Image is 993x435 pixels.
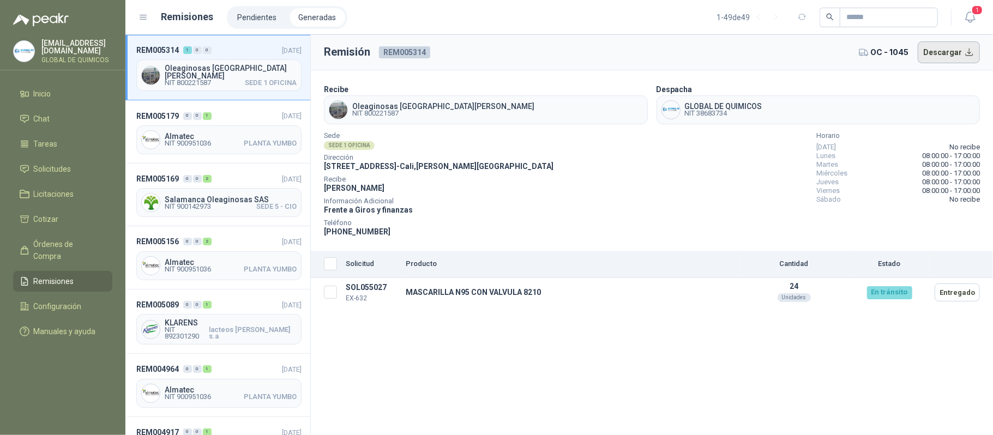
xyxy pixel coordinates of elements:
[142,194,160,212] img: Company Logo
[193,46,202,54] div: 0
[282,238,302,246] span: [DATE]
[183,175,192,183] div: 0
[918,41,980,63] button: Descargar
[125,226,310,289] a: REM005156002[DATE] Company LogoAlmatecNIT 900951036PLANTA YUMBO
[34,325,96,337] span: Manuales y ayuda
[282,175,302,183] span: [DATE]
[971,5,983,15] span: 1
[324,198,553,204] span: Información Adicional
[142,131,160,149] img: Company Logo
[34,88,51,100] span: Inicio
[244,266,297,273] span: PLANTA YUMBO
[41,39,112,55] p: [EMAIL_ADDRESS][DOMAIN_NAME]
[816,186,840,195] span: Viernes
[34,188,74,200] span: Licitaciones
[816,169,847,178] span: Miércoles
[13,159,112,179] a: Solicitudes
[282,112,302,120] span: [DATE]
[960,8,980,27] button: 1
[193,112,202,120] div: 0
[324,133,553,138] span: Sede
[13,234,112,267] a: Órdenes de Compra
[136,363,179,375] span: REM004964
[826,13,834,21] span: search
[949,143,980,152] span: No recibe
[329,101,347,119] img: Company Logo
[41,57,112,63] p: GLOBAL DE QUIMICOS
[324,220,553,226] span: Teléfono
[165,196,297,203] span: Salamanca Oleaginosas SAS
[13,184,112,204] a: Licitaciones
[739,251,848,278] th: Cantidad
[203,301,212,309] div: 1
[142,321,160,339] img: Company Logo
[816,152,835,160] span: Lunes
[922,178,980,186] span: 08:00:00 - 17:00:00
[922,160,980,169] span: 08:00:00 - 17:00:00
[165,386,297,394] span: Almatec
[125,289,310,354] a: REM005089001[DATE] Company LogoKLARENSNIT 892301290lacteos [PERSON_NAME] s.a
[352,102,534,110] span: Oleaginosas [GEOGRAPHIC_DATA][PERSON_NAME]
[34,213,59,225] span: Cotizar
[13,296,112,317] a: Configuración
[165,80,211,86] span: NIT 800221587
[165,64,297,80] span: Oleaginosas [GEOGRAPHIC_DATA][PERSON_NAME]
[13,108,112,129] a: Chat
[34,275,74,287] span: Remisiones
[816,133,980,138] span: Horario
[290,8,345,27] a: Generadas
[352,110,534,117] span: NIT 800221587
[282,365,302,373] span: [DATE]
[922,152,980,160] span: 08:00:00 - 17:00:00
[136,110,179,122] span: REM005179
[744,282,844,291] p: 24
[949,195,980,204] span: No recibe
[379,46,430,58] span: REM005314
[324,177,553,182] span: Recibe
[922,169,980,178] span: 08:00:00 - 17:00:00
[685,102,762,110] span: GLOBAL DE QUIMICOS
[324,44,370,61] h3: Remisión
[245,80,297,86] span: SEDE 1 OFICINA
[125,164,310,226] a: REM005169002[DATE] Company LogoSalamanca Oleaginosas SASNIT 900142973SEDE 5 - CIO
[142,384,160,402] img: Company Logo
[142,67,160,84] img: Company Logo
[165,266,211,273] span: NIT 900951036
[125,354,310,416] a: REM004964001[DATE] Company LogoAlmatecNIT 900951036PLANTA YUMBO
[685,110,762,117] span: NIT 38683734
[282,46,302,55] span: [DATE]
[324,155,553,160] span: Dirección
[34,238,102,262] span: Órdenes de Compra
[125,100,310,163] a: REM005179001[DATE] Company LogoAlmatecNIT 900951036PLANTA YUMBO
[341,251,401,278] th: Solicitud
[401,251,739,278] th: Producto
[871,46,909,58] span: OC - 1045
[136,299,179,311] span: REM005089
[935,283,980,301] button: Entregado
[244,140,297,147] span: PLANTA YUMBO
[341,278,401,307] td: SOL055027
[13,83,112,104] a: Inicio
[165,319,297,327] span: KLARENS
[324,206,413,214] span: Frente a Giros y finanzas
[203,365,212,373] div: 1
[346,293,397,304] p: EX-632
[165,394,211,400] span: NIT 900951036
[136,44,179,56] span: REM005314
[816,160,838,169] span: Martes
[848,251,930,278] th: Estado
[165,203,211,210] span: NIT 900142973
[165,327,209,340] span: NIT 892301290
[203,46,212,54] div: 0
[165,258,297,266] span: Almatec
[193,238,202,245] div: 0
[256,203,297,210] span: SEDE 5 - CIO
[244,394,297,400] span: PLANTA YUMBO
[311,251,341,278] th: Seleccionar/deseleccionar
[324,184,384,192] span: [PERSON_NAME]
[717,9,785,26] div: 1 - 49 de 49
[183,46,192,54] div: 1
[183,238,192,245] div: 0
[816,195,841,204] span: Sábado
